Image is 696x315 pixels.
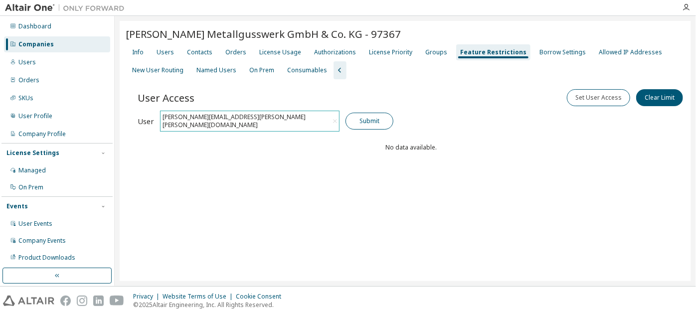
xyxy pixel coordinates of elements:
div: Named Users [196,66,236,74]
div: License Settings [6,149,59,157]
div: Contacts [187,48,212,56]
div: Company Profile [18,130,66,138]
img: youtube.svg [110,296,124,306]
div: User Events [18,220,52,228]
div: Cookie Consent [236,293,287,301]
p: © 2025 Altair Engineering, Inc. All Rights Reserved. [133,301,287,309]
div: Privacy [133,293,163,301]
div: [PERSON_NAME][EMAIL_ADDRESS][PERSON_NAME][PERSON_NAME][DOMAIN_NAME] [161,112,331,131]
button: Clear Limit [636,89,683,106]
div: Borrow Settings [539,48,586,56]
img: facebook.svg [60,296,71,306]
span: User Access [138,91,194,105]
div: On Prem [18,183,43,191]
div: Website Terms of Use [163,293,236,301]
div: Events [6,202,28,210]
img: linkedin.svg [93,296,104,306]
div: Feature Restrictions [460,48,526,56]
img: altair_logo.svg [3,296,54,306]
div: No data available. [138,144,685,152]
div: Allowed IP Addresses [599,48,662,56]
span: [PERSON_NAME] Metallgusswerk GmbH & Co. KG - 97367 [126,27,401,41]
div: Info [132,48,144,56]
div: SKUs [18,94,33,102]
div: Product Downloads [18,254,75,262]
div: Orders [225,48,246,56]
div: Companies [18,40,54,48]
button: Submit [346,113,393,130]
div: [PERSON_NAME][EMAIL_ADDRESS][PERSON_NAME][PERSON_NAME][DOMAIN_NAME] [161,111,339,131]
div: Dashboard [18,22,51,30]
div: User Profile [18,112,52,120]
div: Users [18,58,36,66]
label: User [138,117,154,125]
div: Company Events [18,237,66,245]
button: Set User Access [567,89,630,106]
div: License Usage [259,48,301,56]
img: instagram.svg [77,296,87,306]
div: On Prem [249,66,274,74]
div: New User Routing [132,66,183,74]
div: Authorizations [314,48,356,56]
div: Groups [425,48,447,56]
div: Managed [18,166,46,174]
div: License Priority [369,48,412,56]
img: Altair One [5,3,130,13]
div: Consumables [287,66,327,74]
div: Users [157,48,174,56]
div: Orders [18,76,39,84]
